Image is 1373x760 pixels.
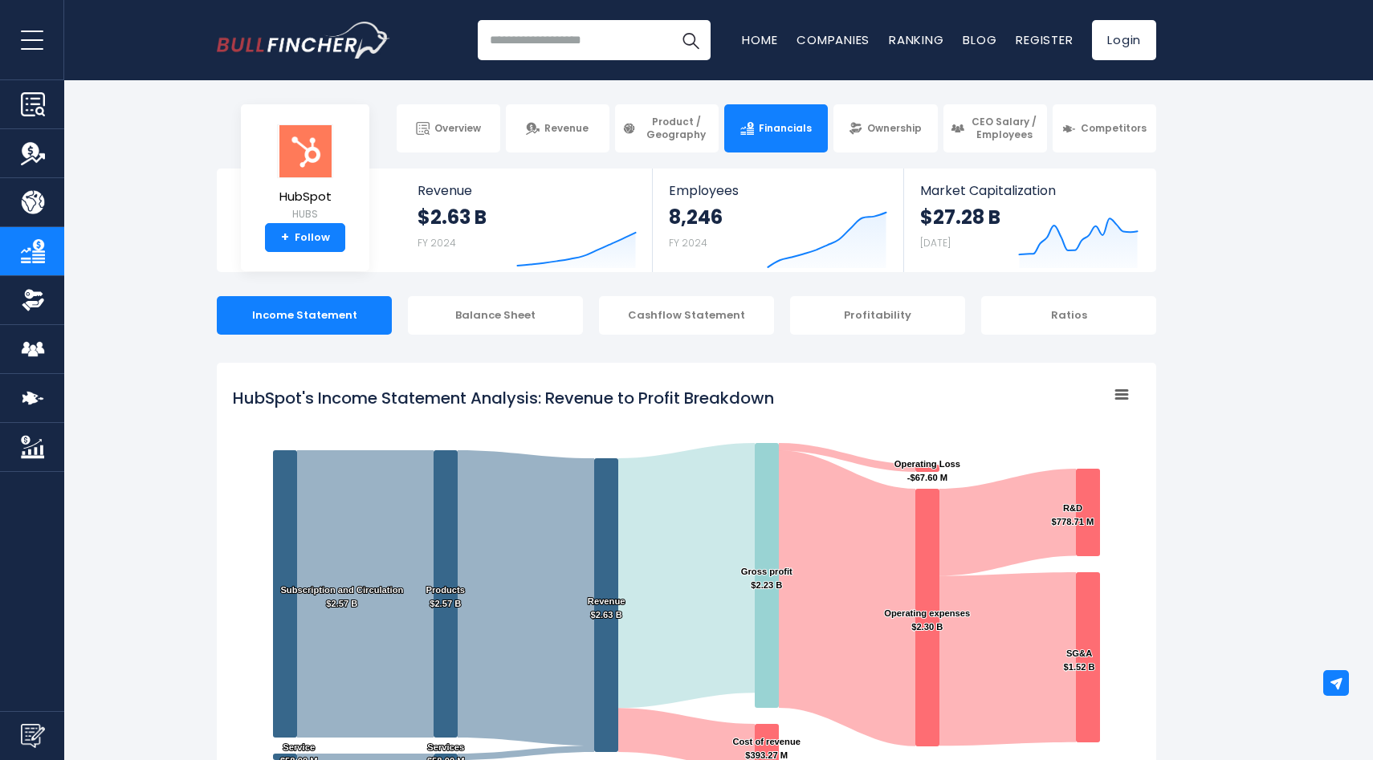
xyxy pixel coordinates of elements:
div: Profitability [790,296,965,335]
text: Subscription and Circulation $2.57 B [280,585,403,608]
strong: + [281,230,289,245]
span: Revenue [544,122,589,135]
a: Revenue [506,104,609,152]
div: Income Statement [217,296,392,335]
span: Product / Geography [641,116,711,140]
small: FY 2024 [669,236,707,250]
a: Ranking [889,31,943,48]
img: Bullfincher logo [217,22,390,59]
strong: 8,246 [669,205,723,230]
small: HUBS [277,207,333,221]
a: Revenue $2.63 B FY 2024 [401,169,653,272]
button: Search [670,20,711,60]
text: Cost of revenue $393.27 M [732,737,801,760]
div: Cashflow Statement [599,296,774,335]
span: Competitors [1081,122,1147,135]
text: R&D $778.71 M [1052,503,1094,526]
span: Revenue [418,183,637,198]
text: Gross profit $2.23 B [741,567,792,590]
span: Overview [434,122,481,135]
a: Competitors [1053,104,1156,152]
small: FY 2024 [418,236,456,250]
a: Ownership [833,104,937,152]
a: Employees 8,246 FY 2024 [653,169,902,272]
img: Ownership [21,288,45,312]
a: CEO Salary / Employees [943,104,1047,152]
span: Market Capitalization [920,183,1139,198]
a: HubSpot HUBS [276,124,334,224]
span: Financials [759,122,812,135]
a: Blog [963,31,996,48]
span: CEO Salary / Employees [969,116,1040,140]
span: Ownership [867,122,922,135]
a: Go to homepage [217,22,389,59]
span: Employees [669,183,886,198]
text: SG&A $1.52 B [1063,648,1094,672]
span: HubSpot [277,190,333,204]
a: Home [742,31,777,48]
a: Product / Geography [615,104,719,152]
tspan: HubSpot's Income Statement Analysis: Revenue to Profit Breakdown [233,387,774,409]
a: +Follow [265,223,345,252]
a: Financials [724,104,828,152]
a: Overview [397,104,500,152]
strong: $2.63 B [418,205,487,230]
text: Operating Loss -$67.60 M [894,459,960,482]
small: [DATE] [920,236,951,250]
a: Companies [797,31,870,48]
strong: $27.28 B [920,205,1000,230]
div: Ratios [981,296,1156,335]
div: Balance Sheet [408,296,583,335]
a: Login [1092,20,1156,60]
text: Products $2.57 B [426,585,466,608]
text: Revenue $2.63 B [588,596,625,620]
a: Market Capitalization $27.28 B [DATE] [904,169,1155,272]
text: Operating expenses $2.30 B [884,608,970,632]
a: Register [1016,31,1073,48]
